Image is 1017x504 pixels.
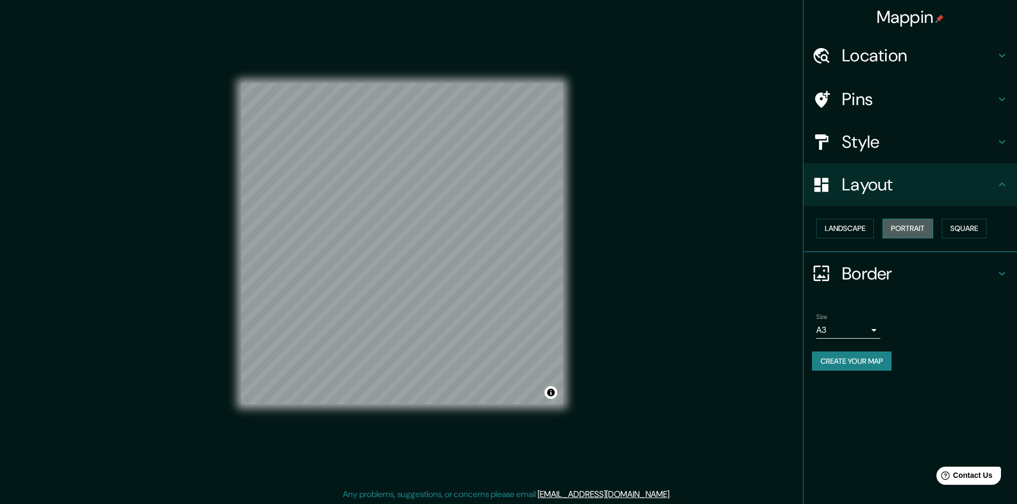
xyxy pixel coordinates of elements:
button: Square [942,219,987,238]
div: Layout [803,163,1017,206]
div: . [671,488,673,501]
div: . [673,488,675,501]
p: Any problems, suggestions, or concerns please email . [343,488,671,501]
button: Landscape [816,219,874,238]
div: Location [803,34,1017,77]
button: Create your map [812,351,892,371]
h4: Layout [842,174,996,195]
div: Pins [803,78,1017,121]
h4: Pins [842,89,996,110]
button: Toggle attribution [545,386,557,399]
a: [EMAIL_ADDRESS][DOMAIN_NAME] [538,489,669,500]
h4: Style [842,131,996,153]
h4: Mappin [877,6,944,28]
iframe: Help widget launcher [922,462,1005,492]
button: Portrait [882,219,933,238]
div: A3 [816,322,880,339]
h4: Border [842,263,996,284]
label: Size [816,312,827,321]
img: pin-icon.png [935,14,944,23]
h4: Location [842,45,996,66]
div: Style [803,121,1017,163]
div: Border [803,252,1017,295]
canvas: Map [241,83,563,404]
